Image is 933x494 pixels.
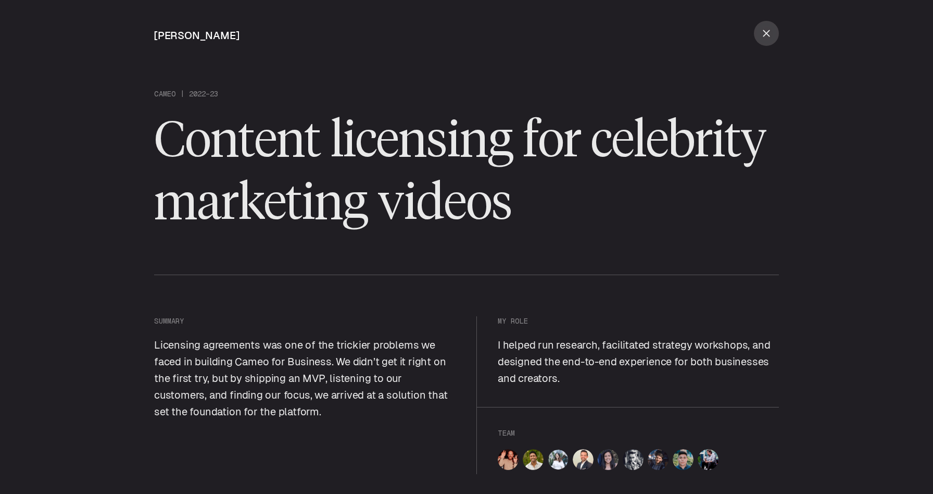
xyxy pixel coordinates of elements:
p: Summary [154,316,456,327]
p: My role [498,316,779,327]
p: I helped run research, facilitated strategy workshops, and designed the end-to-end experience for... [498,337,779,387]
p: Team [498,428,779,439]
p: Cameo | 2022–23 [154,89,779,100]
p: Licensing agreements was one of the trickier problems we faced in building Cameo for Business. We... [154,337,456,420]
h1: Content licensing for celebrity marketing videos [154,108,779,233]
